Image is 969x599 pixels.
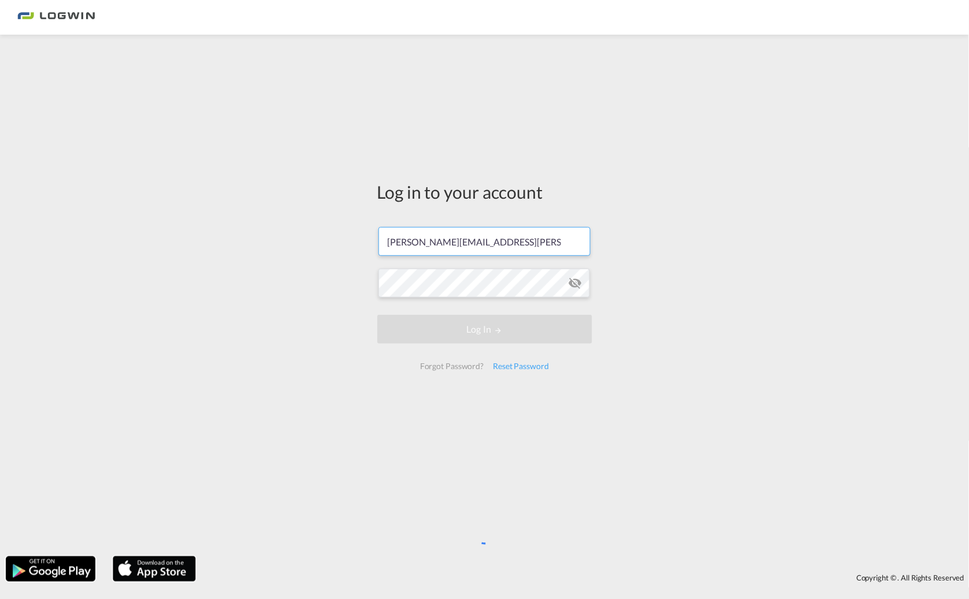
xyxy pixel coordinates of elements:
[488,356,554,377] div: Reset Password
[415,356,488,377] div: Forgot Password?
[377,180,592,204] div: Log in to your account
[377,315,592,344] button: LOGIN
[568,276,582,290] md-icon: icon-eye-off
[378,227,591,256] input: Enter email/phone number
[202,568,969,587] div: Copyright © . All Rights Reserved
[17,5,95,31] img: bc73a0e0d8c111efacd525e4c8ad7d32.png
[112,555,197,583] img: apple.png
[5,555,96,583] img: google.png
